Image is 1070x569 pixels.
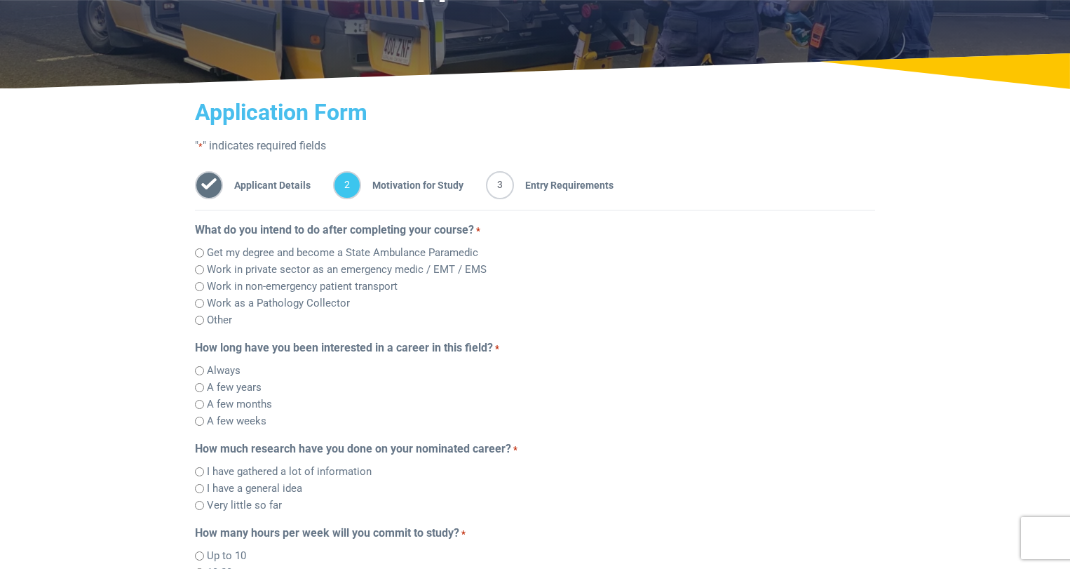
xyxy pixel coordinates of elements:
h2: Application Form [195,99,875,126]
legend: How long have you been interested in a career in this field? [195,340,875,356]
legend: What do you intend to do after completing your course? [195,222,875,239]
label: A few months [207,396,272,413]
label: Get my degree and become a State Ambulance Paramedic [207,245,478,261]
span: 1 [195,171,223,199]
label: Up to 10 [207,548,246,564]
legend: How many hours per week will you commit to study? [195,525,875,542]
span: Entry Requirements [514,171,614,199]
label: A few weeks [207,413,266,429]
span: 3 [486,171,514,199]
legend: How much research have you done on your nominated career? [195,441,875,457]
span: Applicant Details [223,171,311,199]
span: Motivation for Study [361,171,463,199]
label: Work as a Pathology Collector [207,295,350,312]
label: A few years [207,380,262,396]
p: " " indicates required fields [195,138,875,154]
label: Work in non-emergency patient transport [207,279,398,295]
span: 2 [333,171,361,199]
label: I have a general idea [207,481,302,497]
label: Very little so far [207,497,282,514]
label: Other [207,312,232,328]
label: Work in private sector as an emergency medic / EMT / EMS [207,262,487,278]
label: I have gathered a lot of information [207,464,372,480]
label: Always [207,363,241,379]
